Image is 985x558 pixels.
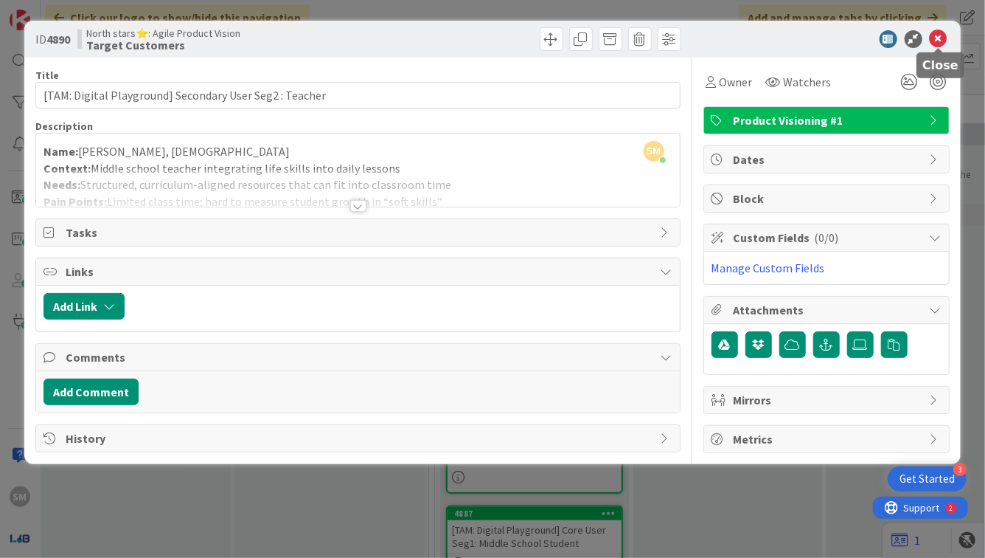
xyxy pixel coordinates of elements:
span: Custom Fields [734,229,922,247]
span: Watchers [784,73,832,91]
span: North stars⭐: Agile Product Vision [86,27,240,39]
span: Support [31,2,67,20]
span: ID [35,30,70,48]
span: Mirrors [734,391,922,409]
span: Attachments [734,301,922,319]
input: type card name here... [35,82,680,108]
div: Open Get Started checklist, remaining modules: 3 [888,466,967,492]
span: Links [66,263,652,280]
strong: Context: [43,161,91,176]
button: Add Link [43,293,125,320]
b: 4890 [46,32,70,46]
a: Manage Custom Fields [711,261,825,275]
label: Title [35,69,59,82]
span: SM [644,141,664,162]
h5: Close [922,58,958,72]
span: Description [35,120,93,133]
span: Tasks [66,224,652,241]
div: 3 [953,463,967,476]
strong: Name: [43,144,78,159]
span: Product Visioning #1 [734,111,922,129]
b: Target Customers [86,39,240,51]
div: 2 [77,6,80,18]
span: ( 0/0 ) [815,230,839,245]
span: Dates [734,151,922,168]
div: Get Started [899,472,955,486]
span: Owner [720,73,753,91]
span: History [66,430,652,447]
button: Add Comment [43,379,139,405]
span: Block [734,190,922,207]
p: Middle school teacher integrating life skills into daily lessons [43,160,672,177]
span: Metrics [734,430,922,448]
span: Comments [66,348,652,366]
p: [PERSON_NAME], [DEMOGRAPHIC_DATA] [43,143,672,160]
